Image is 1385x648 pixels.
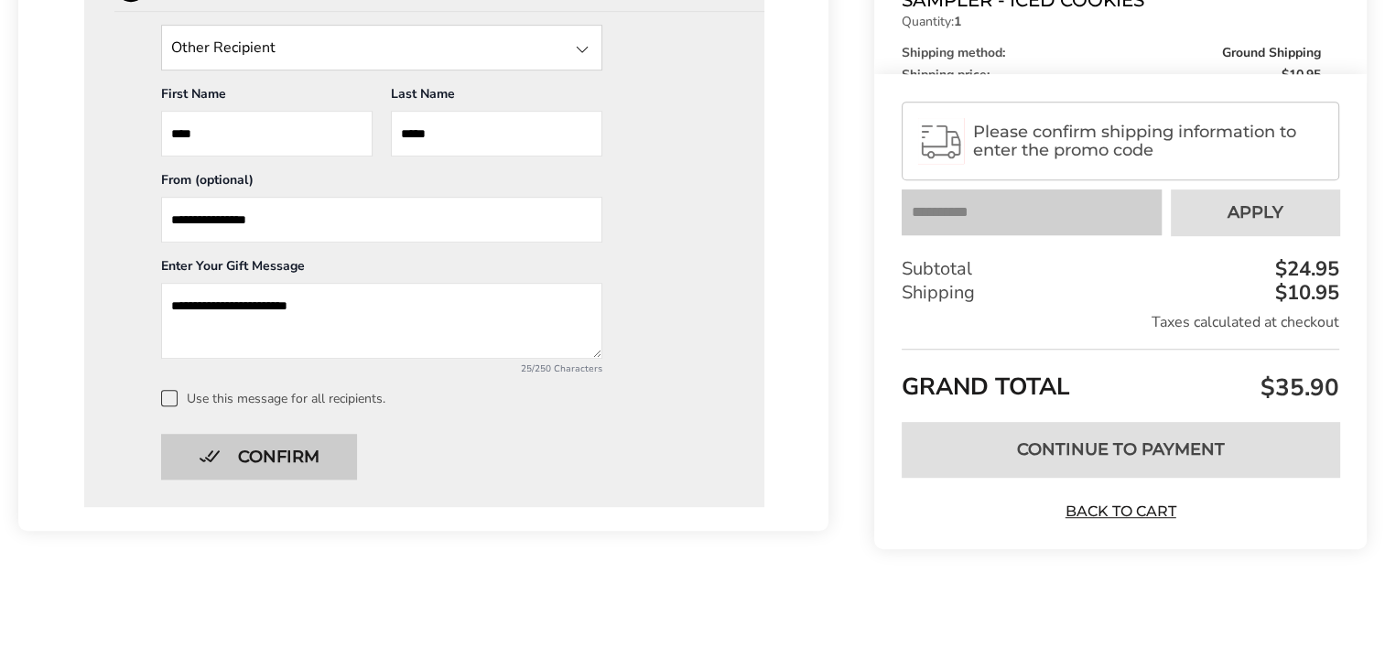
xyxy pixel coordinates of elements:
[902,258,1339,282] div: Subtotal
[902,282,1339,306] div: Shipping
[1056,502,1185,522] a: Back to Cart
[973,124,1323,160] span: Please confirm shipping information to enter the promo code
[161,25,602,70] input: State
[902,47,1321,59] div: Shipping method:
[1256,372,1339,404] span: $35.90
[1282,69,1321,81] span: $10.95
[1271,260,1339,280] div: $24.95
[391,85,602,111] div: Last Name
[1171,190,1339,236] button: Apply
[902,313,1339,333] div: Taxes calculated at checkout
[954,13,961,30] strong: 1
[161,283,602,359] textarea: Add a message
[1228,205,1283,221] span: Apply
[902,69,1321,81] div: Shipping price:
[1222,47,1321,59] span: Ground Shipping
[161,390,734,406] label: Use this message for all recipients.
[161,434,357,480] button: Confirm button
[391,111,602,157] input: Last Name
[161,257,602,283] div: Enter Your Gift Message
[902,16,1321,28] p: Quantity:
[161,111,373,157] input: First Name
[161,85,373,111] div: First Name
[902,350,1339,409] div: GRAND TOTAL
[161,171,602,197] div: From (optional)
[161,362,602,375] div: 25/250 Characters
[1271,284,1339,304] div: $10.95
[902,422,1339,477] button: Continue to Payment
[161,197,602,243] input: From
